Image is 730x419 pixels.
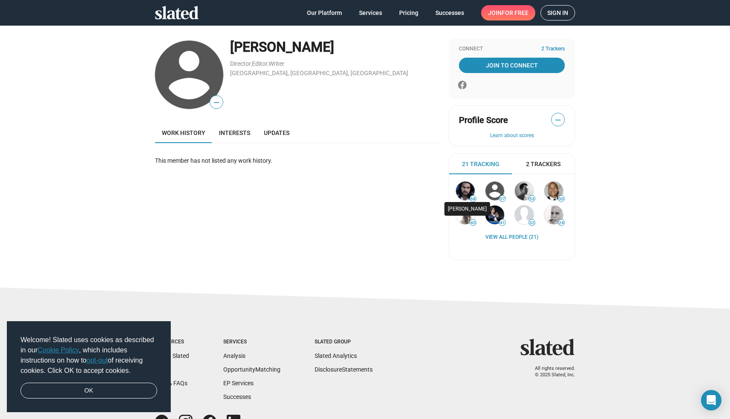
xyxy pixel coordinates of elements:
span: Join To Connect [461,58,563,73]
span: Join [488,5,529,21]
span: — [552,114,564,126]
a: Director [230,60,251,67]
span: 24 [558,220,564,226]
span: Interests [219,129,250,136]
span: 50 [558,196,564,202]
a: Successes [223,393,251,400]
span: 2 Trackers [541,46,565,53]
span: Updates [264,129,289,136]
span: Profile Score [459,114,508,126]
a: Pricing [392,5,425,21]
a: Updates [257,123,296,143]
a: Successes [429,5,471,21]
span: 21 Tracking [462,160,499,168]
img: bruce nahin [544,205,563,224]
a: [GEOGRAPHIC_DATA], [GEOGRAPHIC_DATA], [GEOGRAPHIC_DATA] [230,70,408,76]
img: Elijah Wood [515,182,534,200]
div: Resources [155,339,189,346]
a: Our Platform [300,5,349,21]
img: Morris Ruskin [515,205,534,224]
span: , [251,62,252,67]
span: 53 [529,196,535,202]
span: Pricing [399,5,418,21]
button: Learn about scores [459,132,565,139]
span: 57 [499,196,505,202]
a: Slated Analytics [315,352,357,359]
a: Joinfor free [481,5,535,21]
a: Writer [269,60,284,67]
span: 41 [499,220,505,226]
span: , [268,62,269,67]
span: 2 Trackers [526,160,561,168]
a: Services [352,5,389,21]
span: Welcome! Slated uses cookies as described in our , which includes instructions on how to of recei... [20,335,157,376]
a: opt-out [87,357,108,364]
span: 32 [529,220,535,226]
span: Sign in [547,6,568,20]
span: Work history [162,129,205,136]
a: About Slated [155,352,189,359]
span: Our Platform [307,5,342,21]
a: Analysis [223,352,245,359]
span: — [210,97,223,108]
a: Help & FAQs [155,380,187,387]
a: Sign in [540,5,575,21]
img: Jason Momoa [456,182,475,200]
a: Join To Connect [459,58,565,73]
span: for free [502,5,529,21]
a: OpportunityMatching [223,366,280,373]
a: EP Services [223,380,254,387]
a: Interests [212,123,257,143]
span: Successes [435,5,464,21]
a: Editor [252,60,268,67]
div: Slated Group [315,339,373,346]
div: Connect [459,46,565,53]
div: Services [223,339,280,346]
span: Services [359,5,382,21]
div: [PERSON_NAME] [444,202,490,216]
a: dismiss cookie message [20,383,157,399]
span: 45 [470,220,476,226]
a: Cookie Policy [38,346,79,354]
div: [PERSON_NAME] [230,38,440,56]
p: All rights reserved. © 2025 Slated, Inc. [526,366,575,378]
div: Open Intercom Messenger [701,390,721,410]
img: Keegan-Michael Key [544,182,563,200]
a: Work history [155,123,212,143]
div: This member has not listed any work history. [155,157,440,165]
div: cookieconsent [7,321,171,413]
a: View all People (21) [485,234,538,241]
a: DisclosureStatements [315,366,373,373]
span: 68 [470,196,476,202]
